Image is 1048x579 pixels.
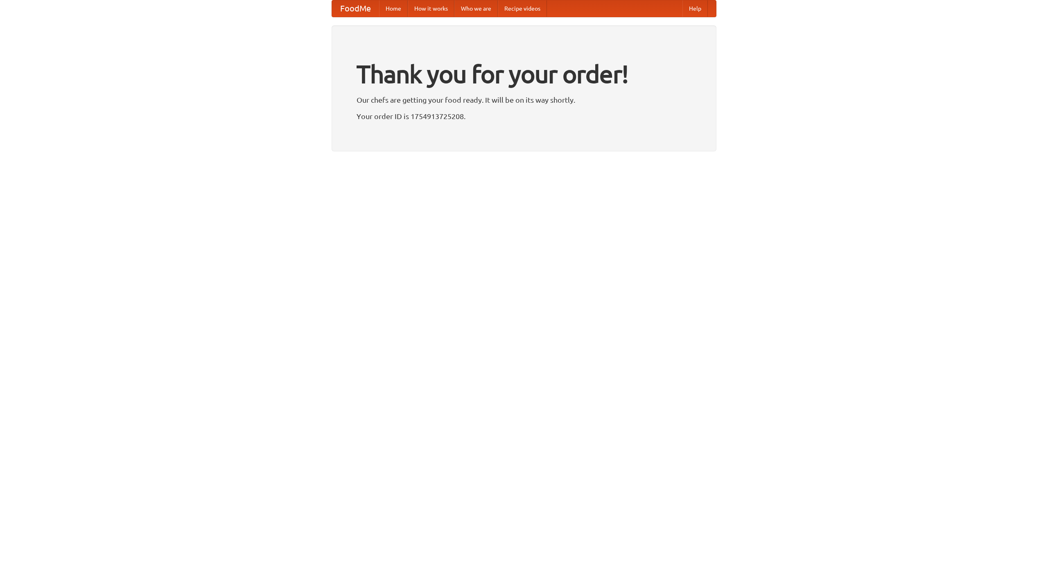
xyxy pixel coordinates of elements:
p: Your order ID is 1754913725208. [357,110,691,122]
a: Who we are [454,0,498,17]
a: Home [379,0,408,17]
h1: Thank you for your order! [357,54,691,94]
a: Help [682,0,708,17]
p: Our chefs are getting your food ready. It will be on its way shortly. [357,94,691,106]
a: Recipe videos [498,0,547,17]
a: How it works [408,0,454,17]
a: FoodMe [332,0,379,17]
